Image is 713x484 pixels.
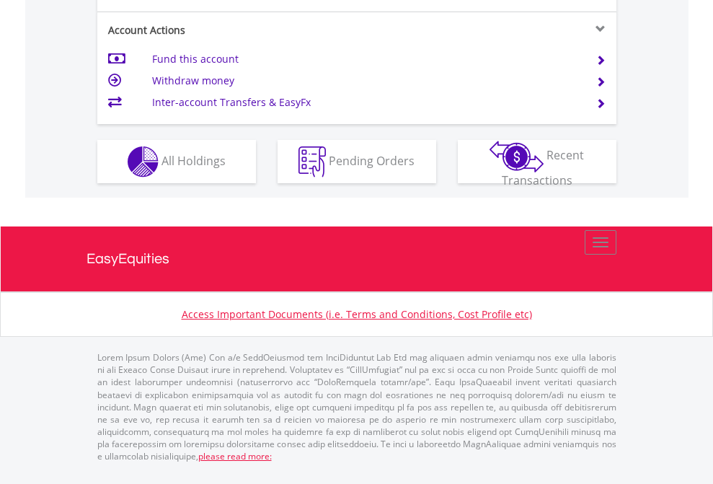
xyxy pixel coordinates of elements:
[152,48,578,70] td: Fund this account
[278,140,436,183] button: Pending Orders
[87,226,627,291] a: EasyEquities
[198,450,272,462] a: please read more:
[298,146,326,177] img: pending_instructions-wht.png
[490,141,544,172] img: transactions-zar-wht.png
[458,140,616,183] button: Recent Transactions
[97,23,357,38] div: Account Actions
[97,351,616,462] p: Lorem Ipsum Dolors (Ame) Con a/e SeddOeiusmod tem InciDiduntut Lab Etd mag aliquaen admin veniamq...
[182,307,532,321] a: Access Important Documents (i.e. Terms and Conditions, Cost Profile etc)
[152,70,578,92] td: Withdraw money
[128,146,159,177] img: holdings-wht.png
[97,140,256,183] button: All Holdings
[329,152,415,168] span: Pending Orders
[152,92,578,113] td: Inter-account Transfers & EasyFx
[161,152,226,168] span: All Holdings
